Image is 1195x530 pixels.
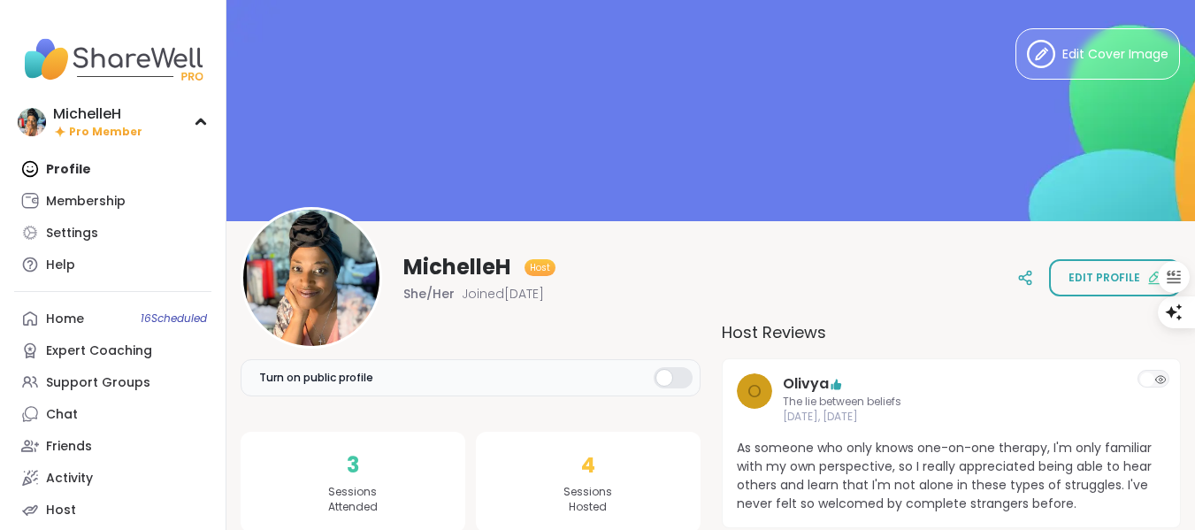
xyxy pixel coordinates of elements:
[14,217,211,249] a: Settings
[46,342,152,360] div: Expert Coaching
[14,494,211,526] a: Host
[46,470,93,488] div: Activity
[53,104,142,124] div: MichelleH
[69,125,142,140] span: Pro Member
[141,311,207,326] span: 16 Scheduled
[328,485,378,515] span: Sessions Attended
[737,439,1167,513] span: As someone who only knows one-on-one therapy, I'm only familiar with my own perspective, so I rea...
[46,374,150,392] div: Support Groups
[46,193,126,211] div: Membership
[1015,28,1180,80] button: Edit Cover Image
[563,485,612,515] span: Sessions Hosted
[747,378,762,404] span: O
[14,185,211,217] a: Membership
[14,462,211,494] a: Activity
[783,373,829,395] a: Olivya
[46,406,78,424] div: Chat
[581,449,595,481] span: 4
[14,28,211,90] img: ShareWell Nav Logo
[403,285,455,303] span: She/Her
[243,210,379,346] img: MichelleH
[14,366,211,398] a: Support Groups
[1062,45,1168,64] span: Edit Cover Image
[530,261,550,274] span: Host
[14,334,211,366] a: Expert Coaching
[347,449,359,481] span: 3
[46,257,75,274] div: Help
[1069,270,1140,286] span: Edit profile
[783,410,1121,425] span: [DATE], [DATE]
[18,108,46,136] img: MichelleH
[14,249,211,280] a: Help
[46,311,84,328] div: Home
[259,370,373,386] span: Turn on public profile
[783,395,1121,410] span: The lie between beliefs
[14,430,211,462] a: Friends
[403,253,510,281] span: MichelleH
[46,225,98,242] div: Settings
[14,303,211,334] a: Home16Scheduled
[46,502,76,519] div: Host
[46,438,92,456] div: Friends
[14,398,211,430] a: Chat
[737,373,772,425] a: O
[462,285,544,303] span: Joined [DATE]
[1049,259,1181,296] button: Edit profile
